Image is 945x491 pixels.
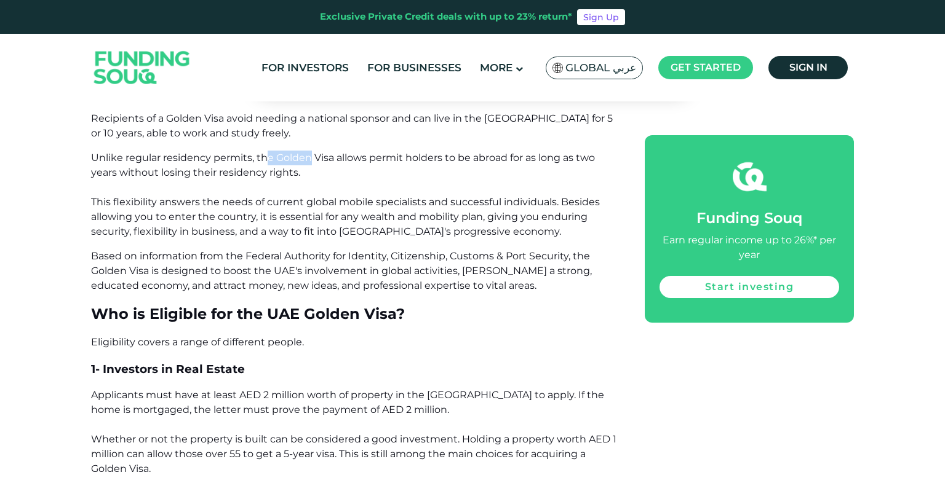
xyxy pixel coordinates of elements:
img: SA Flag [552,63,564,73]
span: Eligibility covers a range of different people. [91,336,304,348]
span: Unlike regular residency permits, the Golden Visa allows permit holders to be abroad for as long ... [91,152,600,237]
span: 1- Investors in Real Estate [91,362,245,376]
a: For Businesses [364,58,465,78]
span: More [480,61,512,74]
span: Who is Eligible for the UAE Golden Visa? [91,305,405,323]
a: Start investing [660,276,839,298]
span: Sign in [789,61,827,73]
img: Logo [82,37,202,99]
span: Based on information from the Federal Authority for Identity, Citizenship, Customs & Port Securit... [91,250,592,291]
div: Earn regular income up to 26%* per year [660,233,839,262]
span: Global عربي [565,61,636,75]
span: Applicants must have at least AED 2 million worth of property in the [GEOGRAPHIC_DATA] to apply. ... [91,389,616,474]
a: Sign in [768,56,848,79]
a: Sign Up [577,9,625,25]
img: fsicon [733,160,767,194]
a: For Investors [258,58,352,78]
span: Get started [671,61,741,73]
div: Exclusive Private Credit deals with up to 23% return* [320,10,572,24]
span: Funding Souq [696,209,802,227]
